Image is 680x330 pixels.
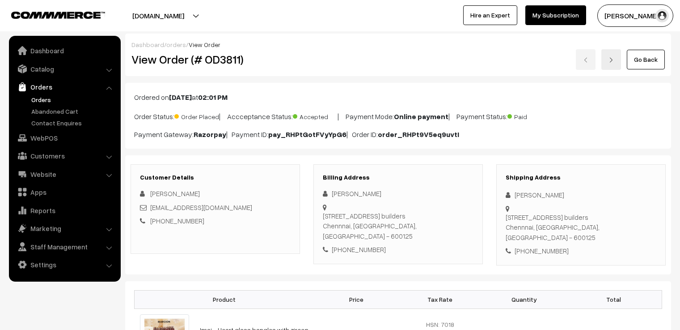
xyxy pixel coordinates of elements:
a: [EMAIL_ADDRESS][DOMAIN_NAME] [150,203,252,211]
a: Settings [11,257,118,273]
div: [STREET_ADDRESS] builders Chennnai, [GEOGRAPHIC_DATA], [GEOGRAPHIC_DATA] - 600125 [506,212,656,243]
span: Order Placed [174,110,219,121]
b: pay_RHPtGotFVyYpG6 [268,130,346,139]
th: Price [314,290,398,309]
a: orders [166,41,186,48]
a: COMMMERCE [11,9,89,20]
div: [PHONE_NUMBER] [323,244,473,255]
p: Ordered on at [134,92,662,103]
div: [STREET_ADDRESS] builders Chennnai, [GEOGRAPHIC_DATA], [GEOGRAPHIC_DATA] - 600125 [323,211,473,241]
a: Website [11,166,118,182]
img: right-arrow.png [608,57,614,63]
div: [PERSON_NAME] [323,189,473,199]
span: Accepted [293,110,338,121]
th: Total [566,290,662,309]
a: Dashboard [131,41,164,48]
a: Marketing [11,220,118,236]
span: View Order [189,41,220,48]
div: [PHONE_NUMBER] [506,246,656,256]
a: Go Back [627,50,665,69]
a: WebPOS [11,130,118,146]
a: Dashboard [11,43,118,59]
span: [PERSON_NAME] [150,189,200,197]
p: Payment Gateway: | Payment ID: | Order ID: [134,129,662,140]
th: Tax Rate [398,290,482,309]
a: Catalog [11,61,118,77]
b: [DATE] [169,93,192,102]
span: Paid [507,110,552,121]
h3: Customer Details [140,174,291,181]
h2: View Order (# OD3811) [131,52,300,66]
h3: Billing Address [323,174,473,181]
p: Order Status: | Accceptance Status: | Payment Mode: | Payment Status: [134,110,662,122]
a: Abandoned Cart [29,107,118,116]
b: order_RHPt9V5eq9uvtI [378,130,459,139]
h3: Shipping Address [506,174,656,181]
a: Orders [29,95,118,104]
div: / / [131,40,665,49]
a: Apps [11,184,118,200]
a: Customers [11,148,118,164]
a: My Subscription [525,5,586,25]
b: Razorpay [194,130,226,139]
a: Orders [11,79,118,95]
a: Staff Management [11,239,118,255]
div: [PERSON_NAME] [506,190,656,200]
img: user [655,9,669,22]
button: [PERSON_NAME] C [597,4,673,27]
img: COMMMERCE [11,12,105,18]
b: 02:01 PM [198,93,228,102]
a: Reports [11,202,118,219]
button: [DOMAIN_NAME] [101,4,215,27]
th: Quantity [482,290,566,309]
a: Hire an Expert [463,5,517,25]
a: [PHONE_NUMBER] [150,217,204,225]
th: Product [135,290,314,309]
b: Online payment [394,112,448,121]
a: Contact Enquires [29,118,118,128]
